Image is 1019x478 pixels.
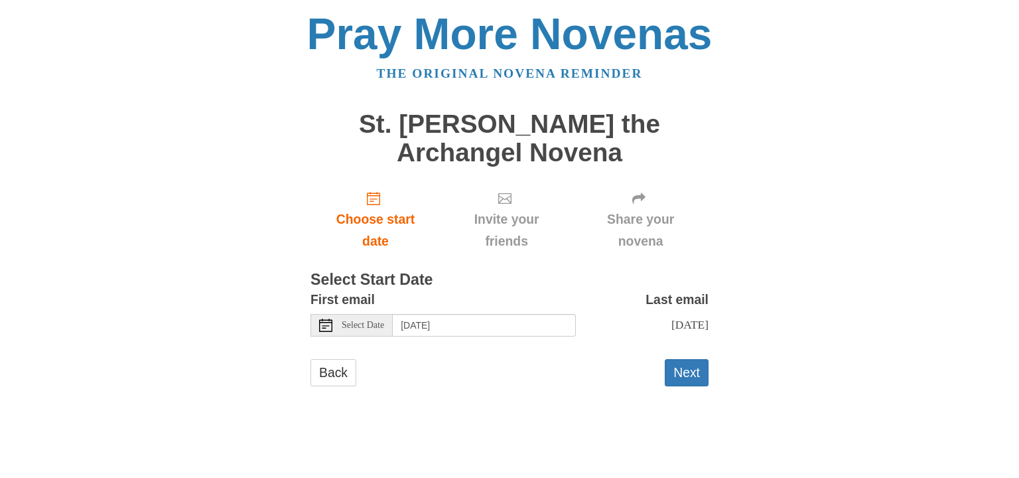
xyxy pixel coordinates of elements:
span: Invite your friends [454,208,559,252]
a: Back [310,359,356,386]
span: Choose start date [324,208,427,252]
a: The original novena reminder [377,66,643,80]
a: Pray More Novenas [307,9,713,58]
h1: St. [PERSON_NAME] the Archangel Novena [310,110,709,167]
h3: Select Start Date [310,272,709,289]
div: Click "Next" to confirm your start date first. [441,180,573,259]
span: Select Date [342,321,384,330]
span: [DATE] [671,318,709,331]
label: Last email [645,289,709,311]
button: Next [665,359,709,386]
div: Click "Next" to confirm your start date first. [573,180,709,259]
label: First email [310,289,375,311]
a: Choose start date [310,180,441,259]
span: Share your novena [586,208,695,252]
